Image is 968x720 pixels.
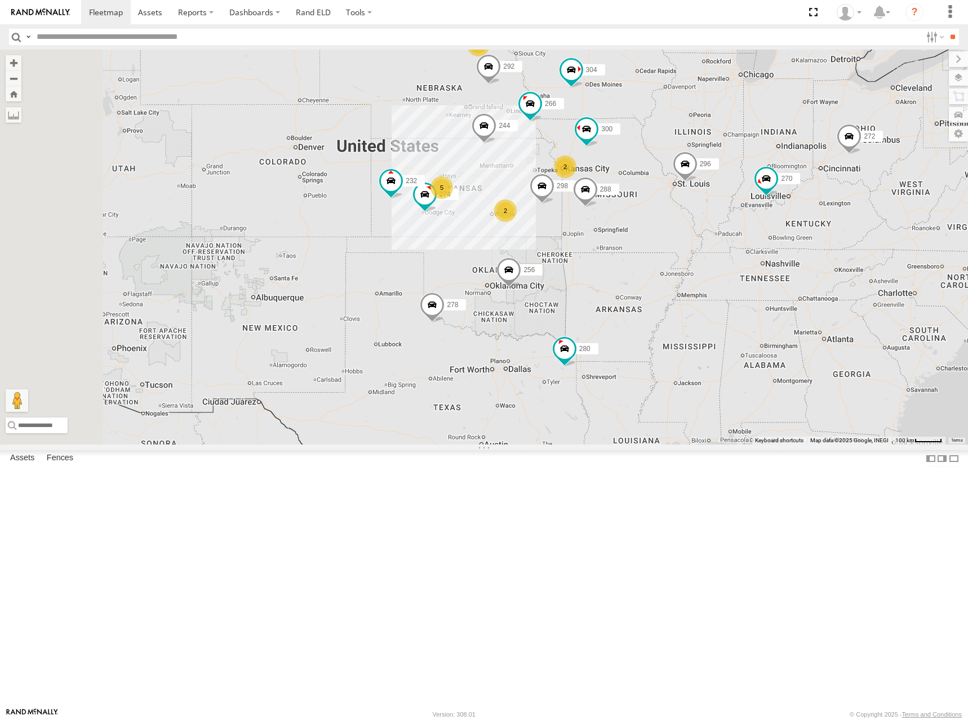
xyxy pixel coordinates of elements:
[864,132,875,140] span: 272
[833,4,865,21] div: Shane Miller
[755,437,803,445] button: Keyboard shortcuts
[6,107,21,123] label: Measure
[700,160,711,168] span: 296
[41,451,79,466] label: Fences
[503,63,514,70] span: 292
[586,66,597,74] span: 304
[430,176,453,199] div: 5
[499,122,510,130] span: 244
[936,450,948,466] label: Dock Summary Table to the Right
[781,175,792,183] span: 270
[6,389,28,412] button: Drag Pegman onto the map to open Street View
[5,451,40,466] label: Assets
[6,709,58,720] a: Visit our Website
[895,437,914,443] span: 100 km
[810,437,889,443] span: Map data ©2025 Google, INEGI
[545,99,556,107] span: 266
[11,8,70,16] img: rand-logo.svg
[406,177,417,185] span: 232
[24,29,33,45] label: Search Query
[892,437,945,445] button: Map Scale: 100 km per 45 pixels
[902,711,962,718] a: Terms and Conditions
[523,266,535,274] span: 256
[905,3,923,21] i: ?
[557,181,568,189] span: 298
[601,125,612,133] span: 300
[6,86,21,101] button: Zoom Home
[949,126,968,141] label: Map Settings
[951,438,963,442] a: Terms (opens in new tab)
[6,55,21,70] button: Zoom in
[6,70,21,86] button: Zoom out
[554,155,576,178] div: 2
[925,450,936,466] label: Dock Summary Table to the Left
[922,29,946,45] label: Search Filter Options
[433,711,476,718] div: Version: 308.01
[579,345,590,353] span: 280
[600,185,611,193] span: 288
[447,301,458,309] span: 278
[850,711,962,718] div: © Copyright 2025 -
[467,34,490,56] div: 2
[948,450,960,466] label: Hide Summary Table
[494,199,517,222] div: 2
